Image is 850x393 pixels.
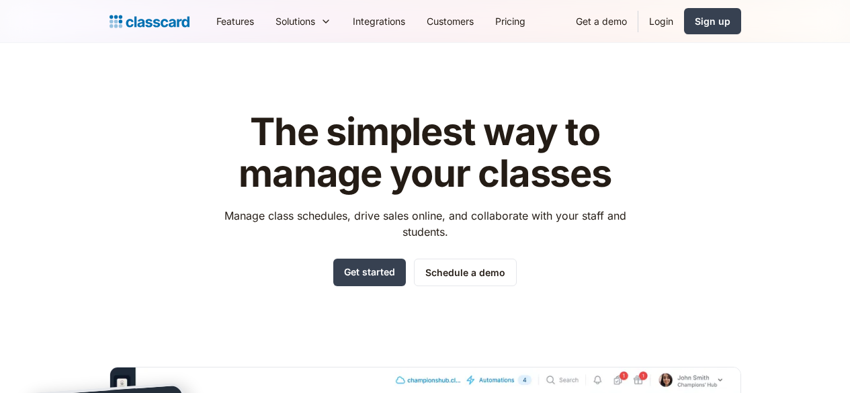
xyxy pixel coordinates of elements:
[110,12,189,31] a: home
[212,112,638,194] h1: The simplest way to manage your classes
[333,259,406,286] a: Get started
[414,259,517,286] a: Schedule a demo
[695,14,730,28] div: Sign up
[212,208,638,240] p: Manage class schedules, drive sales online, and collaborate with your staff and students.
[342,6,416,36] a: Integrations
[416,6,484,36] a: Customers
[206,6,265,36] a: Features
[275,14,315,28] div: Solutions
[484,6,536,36] a: Pricing
[638,6,684,36] a: Login
[265,6,342,36] div: Solutions
[684,8,741,34] a: Sign up
[565,6,638,36] a: Get a demo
